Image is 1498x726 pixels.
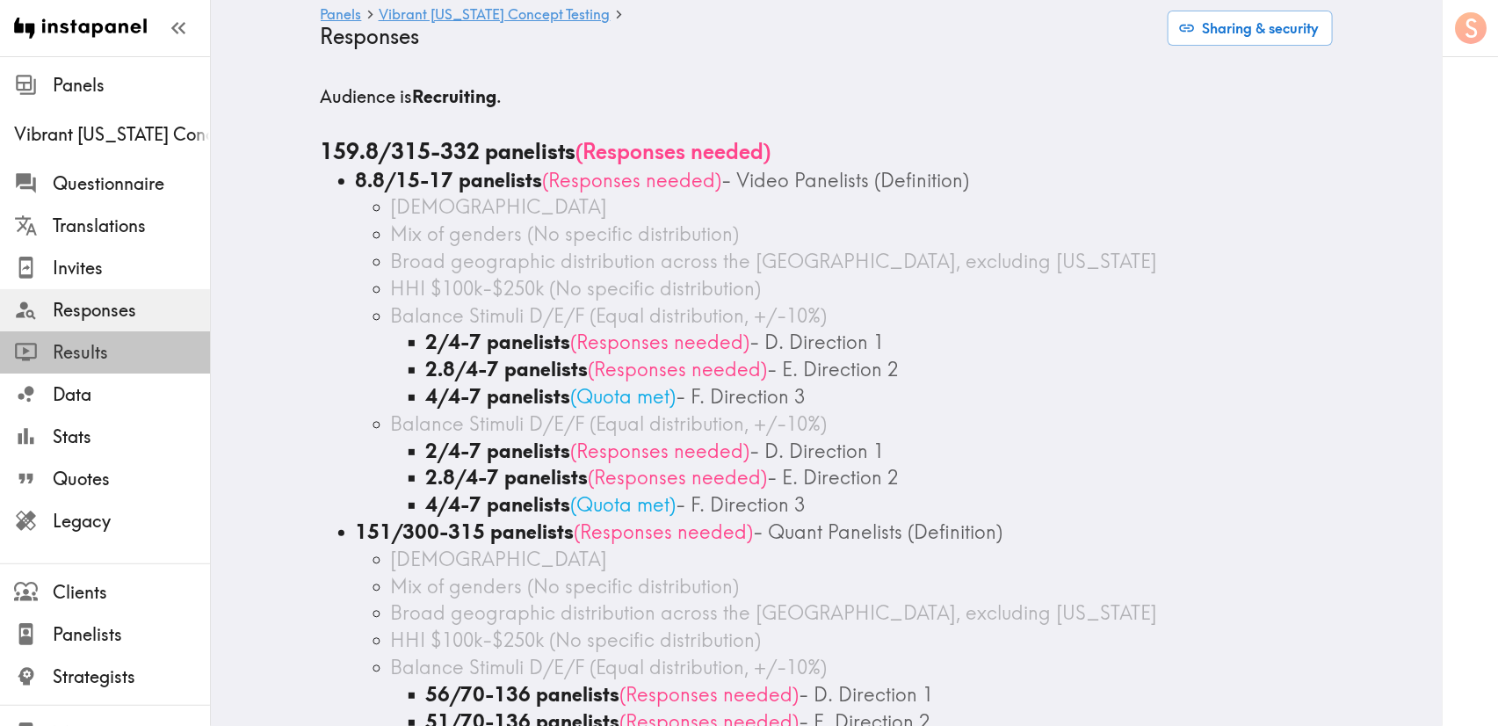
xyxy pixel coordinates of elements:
[571,439,750,463] span: ( Responses needed )
[426,682,620,707] b: 56/70-136 panelists
[53,425,210,449] span: Stats
[426,384,571,409] b: 4/4-7 panelists
[620,682,800,707] span: ( Responses needed )
[53,467,210,491] span: Quotes
[576,138,771,164] span: ( Responses needed )
[321,138,576,164] b: 159.8/315-332 panelists
[14,122,210,147] span: Vibrant [US_STATE] Concept Testing
[750,330,885,354] span: - D. Direction 1
[321,7,362,24] a: Panels
[53,509,210,534] span: Legacy
[768,357,899,381] span: - E. Direction 2
[391,194,608,219] span: [DEMOGRAPHIC_DATA]
[722,168,970,192] span: - Video Panelists (Definition)
[589,357,768,381] span: ( Responses needed )
[391,600,1158,625] span: Broad geographic distribution across the [GEOGRAPHIC_DATA], excluding [US_STATE]
[677,492,806,517] span: - F. Direction 3
[53,580,210,605] span: Clients
[426,492,571,517] b: 4/4-7 panelists
[768,465,899,490] span: - E. Direction 2
[571,330,750,354] span: ( Responses needed )
[14,122,210,147] div: Vibrant Arizona Concept Testing
[53,622,210,647] span: Panelists
[575,519,754,544] span: ( Responses needed )
[321,84,1333,109] h5: Audience is .
[391,547,608,571] span: [DEMOGRAPHIC_DATA]
[356,168,543,192] b: 8.8/15-17 panelists
[800,682,934,707] span: - D. Direction 1
[589,465,768,490] span: ( Responses needed )
[1465,13,1479,44] span: S
[391,221,740,246] span: Mix of genders (No specific distribution)
[426,330,571,354] b: 2/4-7 panelists
[750,439,885,463] span: - D. Direction 1
[391,628,762,652] span: HHI $100k-$250k (No specific distribution)
[391,249,1158,273] span: Broad geographic distribution across the [GEOGRAPHIC_DATA], excluding [US_STATE]
[53,256,210,280] span: Invites
[391,655,828,679] span: Balance Stimuli D/E/F (Equal distribution, +/-10%)
[53,214,210,238] span: Translations
[379,7,611,24] a: Vibrant [US_STATE] Concept Testing
[53,298,210,323] span: Responses
[543,168,722,192] span: ( Responses needed )
[426,465,589,490] b: 2.8/4-7 panelists
[356,519,575,544] b: 151/300-315 panelists
[1168,11,1333,46] button: Sharing & security
[571,492,677,517] span: ( Quota met )
[391,574,740,599] span: Mix of genders (No specific distribution)
[53,73,210,98] span: Panels
[391,303,828,328] span: Balance Stimuli D/E/F (Equal distribution, +/-10%)
[571,384,677,409] span: ( Quota met )
[1453,11,1488,46] button: S
[426,439,571,463] b: 2/4-7 panelists
[677,384,806,409] span: - F. Direction 3
[426,357,589,381] b: 2.8/4-7 panelists
[391,411,828,436] span: Balance Stimuli D/E/F (Equal distribution, +/-10%)
[53,340,210,365] span: Results
[53,664,210,689] span: Strategists
[754,519,1003,544] span: - Quant Panelists (Definition)
[53,171,210,196] span: Questionnaire
[391,276,762,301] span: HHI $100k-$250k (No specific distribution)
[413,85,497,107] b: Recruiting
[321,24,1154,49] h4: Responses
[53,382,210,407] span: Data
